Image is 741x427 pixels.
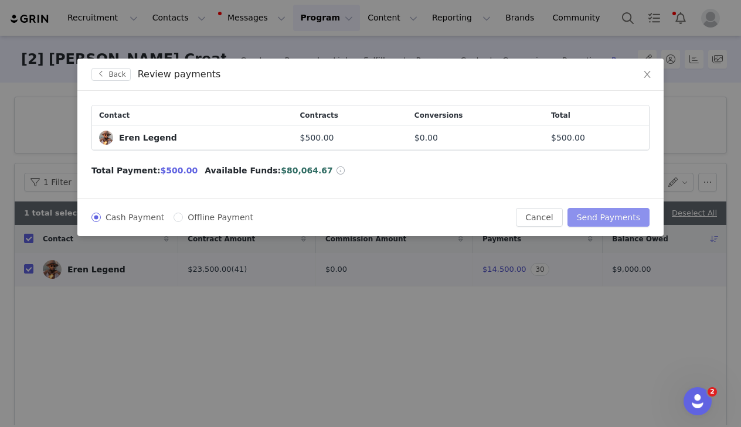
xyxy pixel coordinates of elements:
span: Total Payment: [91,165,161,177]
span: Cash Payment [101,213,169,222]
span: Available Funds: [205,165,281,177]
iframe: Intercom live chat [684,387,712,415]
button: Close [631,59,664,91]
button: Send Payments [567,208,650,227]
div: Eren Legend [119,133,177,142]
span: Offline Payment [183,213,258,222]
span: $500.00 [551,133,585,142]
span: $500.00 [300,133,334,142]
span: 2 [708,387,717,397]
button: Back [91,68,131,81]
i: icon: close [643,70,652,79]
button: Cancel [516,208,562,227]
span: Contact [99,110,130,121]
img: 3ab18a3b-09a3-4ebd-b33f-b3aaca28e474.jpg [99,131,113,145]
span: $500.00 [161,166,198,175]
span: $80,064.67 [281,166,333,175]
span: Conversions [414,110,463,121]
div: Review payments [138,68,221,81]
span: Total [551,110,570,121]
a: Eren Legend [99,131,177,145]
span: $0.00 [414,132,438,144]
span: Contracts [300,110,338,121]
